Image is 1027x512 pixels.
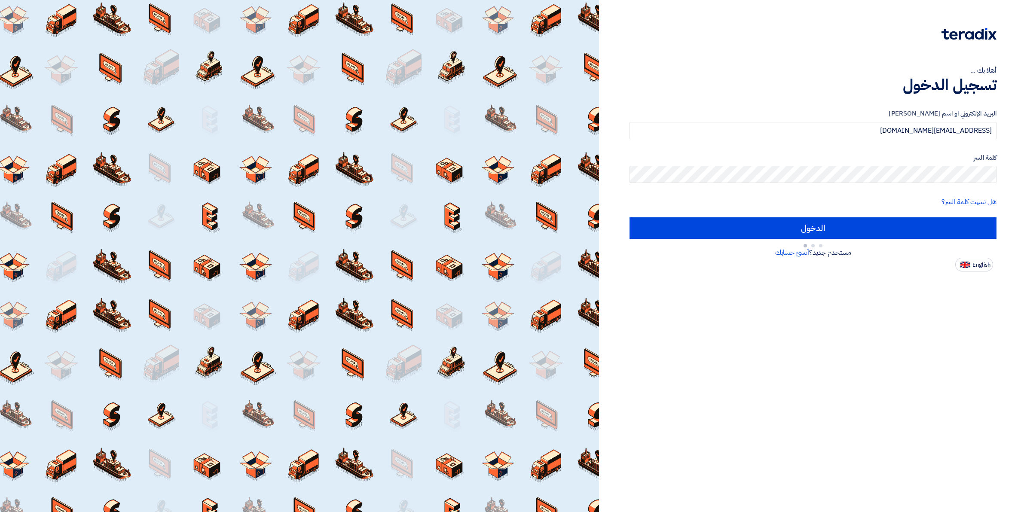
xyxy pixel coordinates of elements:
img: en-US.png [960,262,970,268]
button: English [955,258,993,271]
input: الدخول [630,217,996,239]
div: أهلا بك ... [630,65,996,76]
div: مستخدم جديد؟ [630,247,996,258]
img: Teradix logo [941,28,996,40]
label: البريد الإلكتروني او اسم [PERSON_NAME] [630,109,996,119]
a: أنشئ حسابك [775,247,809,258]
h1: تسجيل الدخول [630,76,996,94]
span: English [972,262,990,268]
input: أدخل بريد العمل الإلكتروني او اسم المستخدم الخاص بك ... [630,122,996,139]
label: كلمة السر [630,153,996,163]
a: هل نسيت كلمة السر؟ [941,197,996,207]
